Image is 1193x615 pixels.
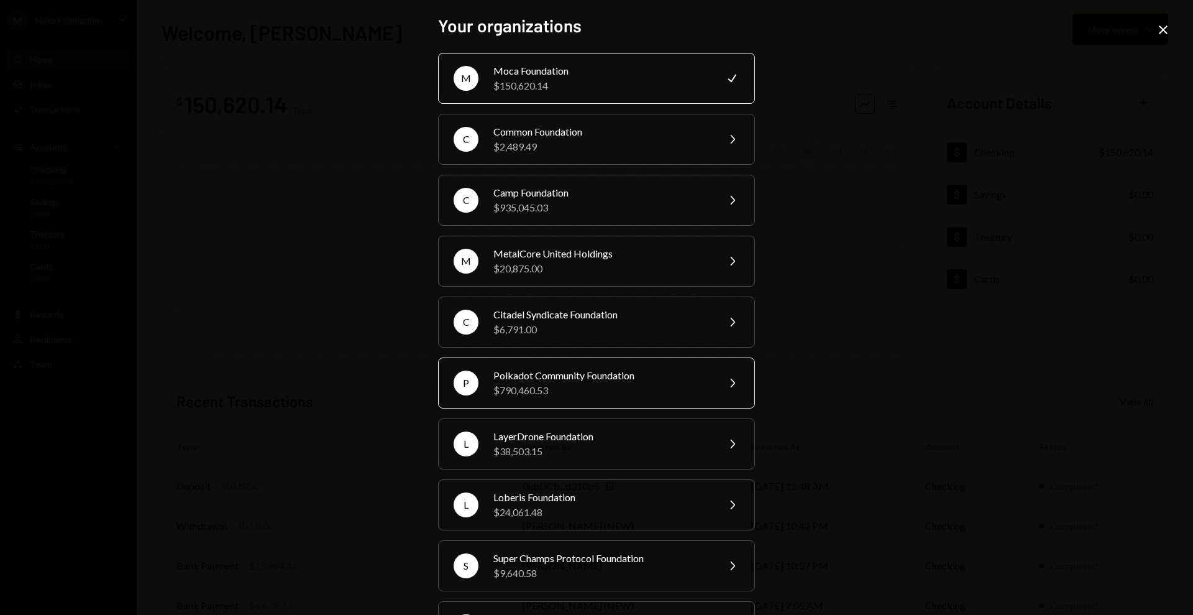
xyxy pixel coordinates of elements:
div: $20,875.00 [493,261,710,276]
button: LLayerDrone Foundation$38,503.15 [438,418,755,469]
div: $6,791.00 [493,322,710,337]
div: $150,620.14 [493,78,710,93]
button: CCitadel Syndicate Foundation$6,791.00 [438,297,755,348]
div: Moca Foundation [493,63,710,78]
div: C [454,188,478,213]
div: M [454,66,478,91]
button: PPolkadot Community Foundation$790,460.53 [438,358,755,409]
h2: Your organizations [438,14,755,38]
div: $2,489.49 [493,139,710,154]
div: Camp Foundation [493,185,710,200]
div: LayerDrone Foundation [493,429,710,444]
div: Citadel Syndicate Foundation [493,307,710,322]
div: P [454,371,478,395]
div: L [454,492,478,517]
div: S [454,553,478,578]
div: $24,061.48 [493,505,710,520]
button: CCamp Foundation$935,045.03 [438,175,755,226]
div: $790,460.53 [493,383,710,398]
div: C [454,127,478,152]
div: M [454,249,478,274]
div: $935,045.03 [493,200,710,215]
button: CCommon Foundation$2,489.49 [438,114,755,165]
button: MMetalCore United Holdings$20,875.00 [438,236,755,287]
div: $38,503.15 [493,444,710,459]
button: SSuper Champs Protocol Foundation$9,640.58 [438,540,755,591]
div: L [454,432,478,456]
div: C [454,310,478,335]
div: $9,640.58 [493,566,710,581]
div: Polkadot Community Foundation [493,368,710,383]
div: Loberis Foundation [493,490,710,505]
button: LLoberis Foundation$24,061.48 [438,479,755,530]
div: MetalCore United Holdings [493,246,710,261]
div: Super Champs Protocol Foundation [493,551,710,566]
div: Common Foundation [493,124,710,139]
button: MMoca Foundation$150,620.14 [438,53,755,104]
